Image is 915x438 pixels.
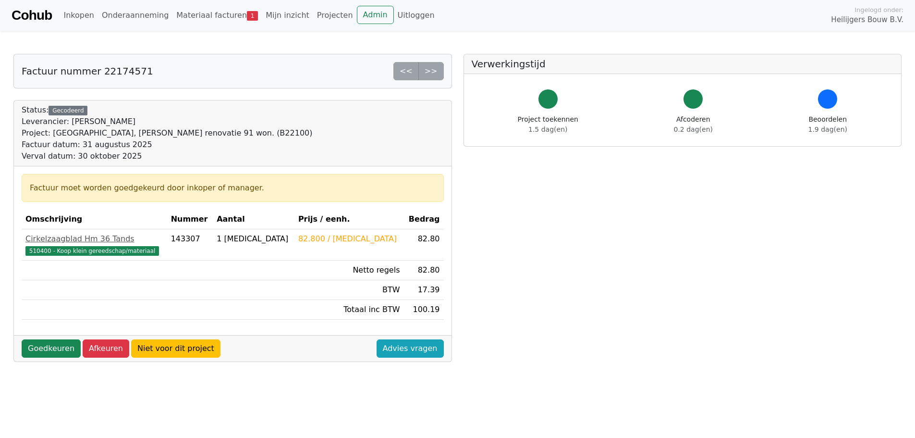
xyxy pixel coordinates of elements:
div: Gecodeerd [49,106,87,115]
th: Omschrijving [22,210,167,229]
div: Beoordelen [808,114,847,135]
td: BTW [294,280,404,300]
span: 510400 - Koop klein gereedschap/materiaal [25,246,159,256]
td: 17.39 [403,280,443,300]
td: Netto regels [294,261,404,280]
a: Inkopen [60,6,98,25]
div: Factuur datum: 31 augustus 2025 [22,139,312,150]
div: Project toekennen [518,114,578,135]
span: 1.5 dag(en) [528,125,567,133]
td: 143307 [167,229,213,261]
a: Admin [357,6,394,24]
a: Projecten [313,6,357,25]
a: Onderaanneming [98,6,172,25]
div: Status: [22,104,312,162]
h5: Factuur nummer 22174571 [22,65,153,77]
th: Nummer [167,210,213,229]
div: Cirkelzaagblad Hm 36 Tands [25,233,163,245]
th: Aantal [213,210,294,229]
div: Afcoderen [674,114,713,135]
span: Heilijgers Bouw B.V. [831,14,903,25]
span: Ingelogd onder: [854,5,903,14]
td: 100.19 [403,300,443,320]
a: Goedkeuren [22,339,81,358]
a: Materiaal facturen1 [172,6,262,25]
span: 1 [247,11,258,21]
a: Advies vragen [377,339,444,358]
div: Verval datum: 30 oktober 2025 [22,150,312,162]
h5: Verwerkingstijd [472,58,894,70]
a: Cirkelzaagblad Hm 36 Tands510400 - Koop klein gereedschap/materiaal [25,233,163,256]
td: 82.80 [403,229,443,261]
a: Niet voor dit project [131,339,220,358]
div: 1 [MEDICAL_DATA] [217,233,291,245]
a: Uitloggen [394,6,439,25]
div: Factuur moet worden goedgekeurd door inkoper of manager. [30,182,436,194]
td: 82.80 [403,261,443,280]
th: Bedrag [403,210,443,229]
th: Prijs / eenh. [294,210,404,229]
span: 1.9 dag(en) [808,125,847,133]
a: Cohub [12,4,52,27]
a: Mijn inzicht [262,6,313,25]
td: Totaal inc BTW [294,300,404,320]
div: Project: [GEOGRAPHIC_DATA], [PERSON_NAME] renovatie 91 won. (B22100) [22,127,312,139]
div: 82.800 / [MEDICAL_DATA] [298,233,400,245]
span: 0.2 dag(en) [674,125,713,133]
a: Afkeuren [83,339,129,358]
div: Leverancier: [PERSON_NAME] [22,116,312,127]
